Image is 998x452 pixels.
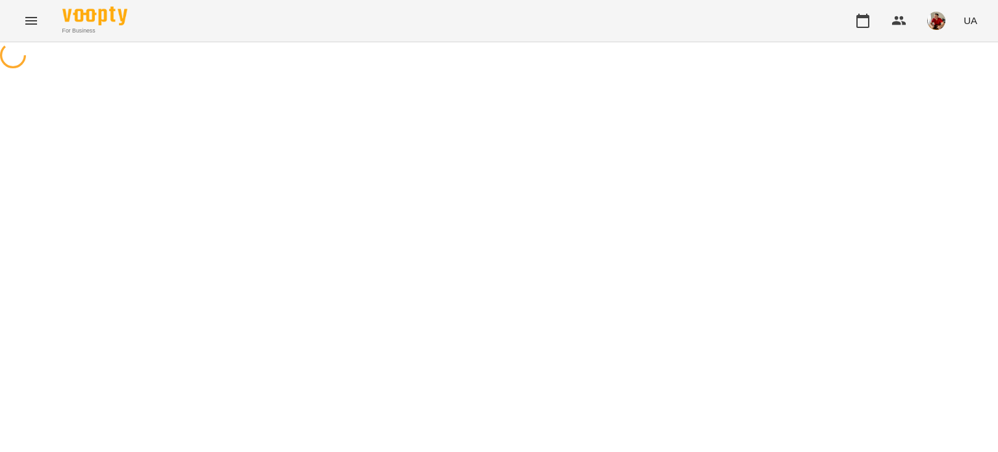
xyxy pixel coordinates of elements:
[62,7,127,25] img: Voopty Logo
[927,12,945,30] img: 2f467ba34f6bcc94da8486c15015e9d3.jpg
[16,5,47,36] button: Menu
[958,8,982,33] button: UA
[62,27,127,35] span: For Business
[964,14,977,27] span: UA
